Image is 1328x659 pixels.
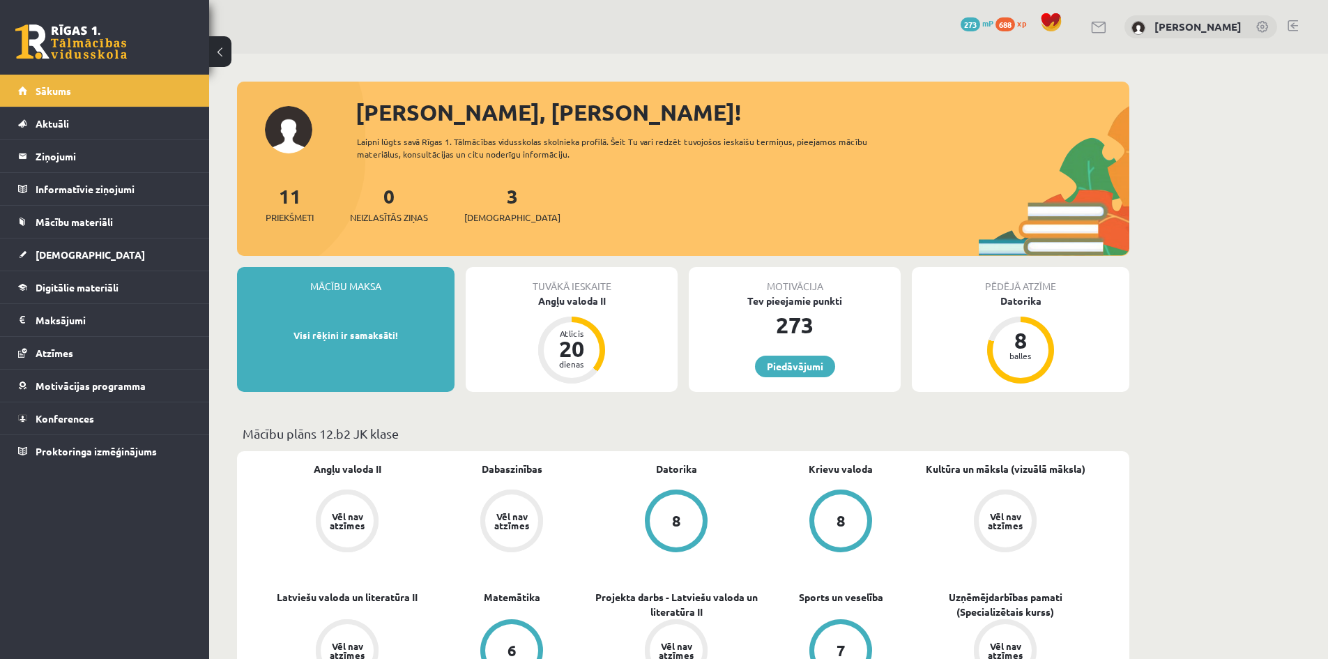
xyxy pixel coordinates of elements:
div: dienas [551,360,593,368]
a: Krievu valoda [809,462,873,476]
span: Mācību materiāli [36,215,113,228]
div: Tev pieejamie punkti [689,294,901,308]
a: 8 [594,490,758,555]
div: Atlicis [551,329,593,338]
a: Sports un veselība [799,590,883,605]
a: Piedāvājumi [755,356,835,377]
div: Motivācija [689,267,901,294]
a: [DEMOGRAPHIC_DATA] [18,238,192,271]
a: Uzņēmējdarbības pamati (Specializētais kurss) [923,590,1087,619]
a: Vēl nav atzīmes [923,490,1087,555]
a: Konferences [18,402,192,434]
div: 8 [672,513,681,529]
a: Matemātika [484,590,540,605]
div: Tuvākā ieskaite [466,267,678,294]
a: Kultūra un māksla (vizuālā māksla) [926,462,1085,476]
div: Angļu valoda II [466,294,678,308]
div: 7 [837,643,846,658]
span: Neizlasītās ziņas [350,211,428,225]
div: 6 [507,643,517,658]
div: Mācību maksa [237,267,455,294]
img: Roberts Lagodskis [1131,21,1145,35]
div: 8 [837,513,846,529]
a: Datorika [656,462,697,476]
p: Mācību plāns 12.b2 JK klase [243,424,1124,443]
div: Vēl nav atzīmes [986,512,1025,530]
div: 273 [689,308,901,342]
div: Pēdējā atzīme [912,267,1129,294]
a: Vēl nav atzīmes [265,490,429,555]
legend: Maksājumi [36,304,192,336]
a: Ziņojumi [18,140,192,172]
legend: Informatīvie ziņojumi [36,173,192,205]
span: mP [982,17,993,29]
a: Sākums [18,75,192,107]
span: Digitālie materiāli [36,281,119,294]
a: 3[DEMOGRAPHIC_DATA] [464,183,560,225]
span: Proktoringa izmēģinājums [36,445,157,457]
a: Rīgas 1. Tālmācības vidusskola [15,24,127,59]
a: [PERSON_NAME] [1154,20,1242,33]
a: Vēl nav atzīmes [429,490,594,555]
a: Angļu valoda II [314,462,381,476]
span: Motivācijas programma [36,379,146,392]
span: [DEMOGRAPHIC_DATA] [464,211,560,225]
a: Maksājumi [18,304,192,336]
span: xp [1017,17,1026,29]
a: Aktuāli [18,107,192,139]
div: Datorika [912,294,1129,308]
a: Projekta darbs - Latviešu valoda un literatūra II [594,590,758,619]
span: 273 [961,17,980,31]
p: Visi rēķini ir samaksāti! [244,328,448,342]
a: Atzīmes [18,337,192,369]
a: Proktoringa izmēģinājums [18,435,192,467]
a: 11Priekšmeti [266,183,314,225]
div: Vēl nav atzīmes [492,512,531,530]
a: 8 [758,490,923,555]
span: Atzīmes [36,347,73,359]
a: 0Neizlasītās ziņas [350,183,428,225]
a: 688 xp [995,17,1033,29]
span: Sākums [36,84,71,97]
span: Aktuāli [36,117,69,130]
span: [DEMOGRAPHIC_DATA] [36,248,145,261]
a: Digitālie materiāli [18,271,192,303]
div: Vēl nav atzīmes [328,512,367,530]
a: Motivācijas programma [18,370,192,402]
div: [PERSON_NAME], [PERSON_NAME]! [356,96,1129,129]
span: 688 [995,17,1015,31]
a: Angļu valoda II Atlicis 20 dienas [466,294,678,386]
a: Dabaszinības [482,462,542,476]
div: 8 [1000,329,1041,351]
a: Mācību materiāli [18,206,192,238]
a: Informatīvie ziņojumi [18,173,192,205]
span: Konferences [36,412,94,425]
div: Laipni lūgts savā Rīgas 1. Tālmācības vidusskolas skolnieka profilā. Šeit Tu vari redzēt tuvojošo... [357,135,892,160]
legend: Ziņojumi [36,140,192,172]
a: Datorika 8 balles [912,294,1129,386]
div: balles [1000,351,1041,360]
div: 20 [551,338,593,360]
a: 273 mP [961,17,993,29]
span: Priekšmeti [266,211,314,225]
a: Latviešu valoda un literatūra II [277,590,418,605]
